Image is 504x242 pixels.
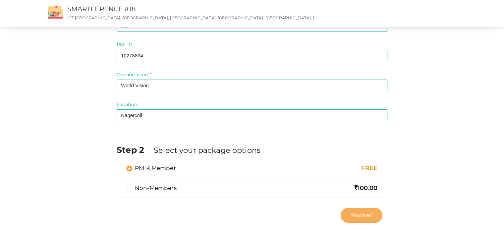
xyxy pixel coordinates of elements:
label: Non-members [127,184,177,192]
label: PMIK Member [127,164,176,172]
label: Step 2 [117,144,152,156]
a: SMARTFERENCE #18 [67,5,136,13]
label: Organization : [117,71,152,78]
label: Select your package options [154,145,260,155]
button: Proceed [341,208,382,223]
span: Proceed [350,212,373,219]
p: ICT [GEOGRAPHIC_DATA], [GEOGRAPHIC_DATA], [GEOGRAPHIC_DATA], [GEOGRAPHIC_DATA], [GEOGRAPHIC_DATA]... [67,15,319,21]
label: Location : [117,101,140,108]
img: event2.png [48,6,63,19]
label: PMI ID : [117,41,135,48]
div: FREE [302,164,377,173]
span: 100.00 [355,184,377,192]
